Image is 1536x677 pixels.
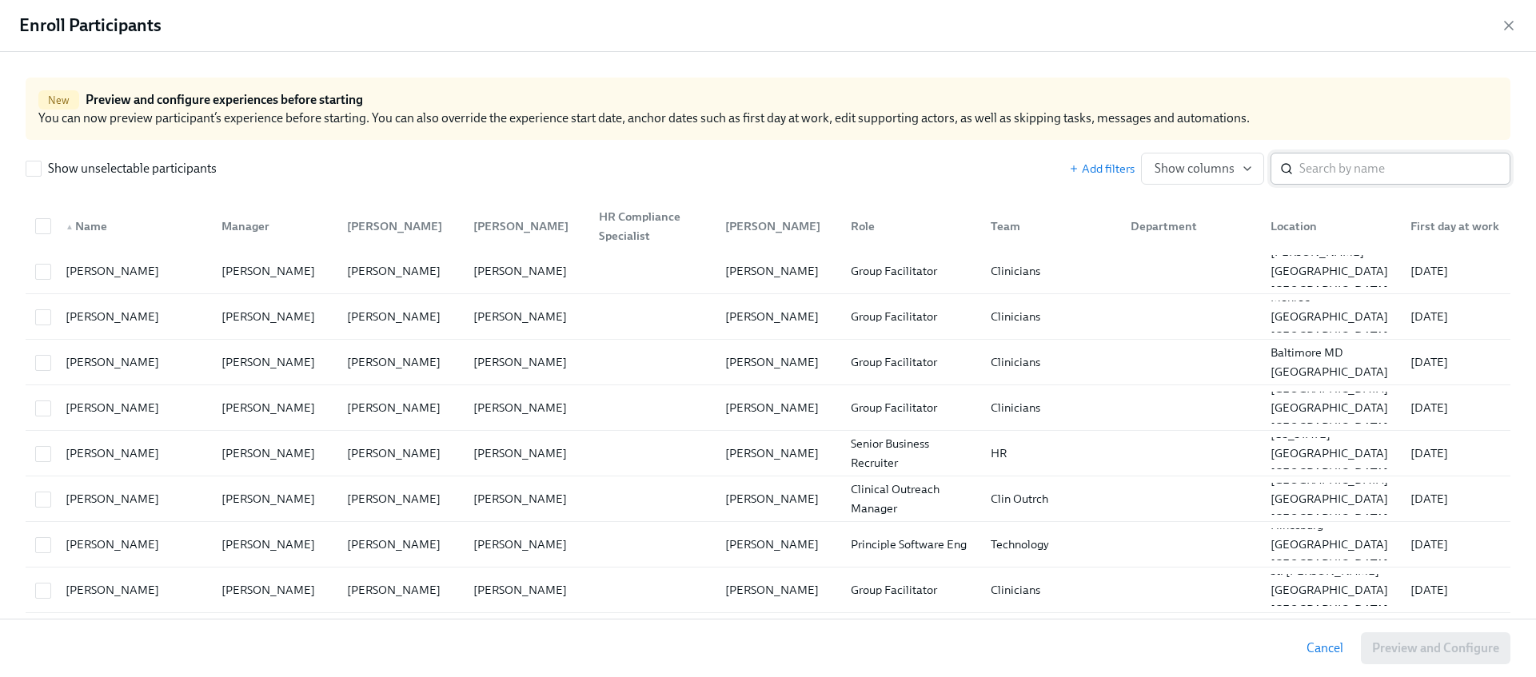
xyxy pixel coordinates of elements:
div: [DATE] [1404,535,1507,554]
div: [PERSON_NAME] [59,535,209,554]
div: HR Compliance Specialist [592,207,712,245]
div: [PERSON_NAME][PERSON_NAME][PERSON_NAME][PERSON_NAME][PERSON_NAME]InvestorExecutive[US_STATE] [GEO... [26,613,1510,659]
div: [DATE] [1404,352,1507,372]
div: [PERSON_NAME][PERSON_NAME][PERSON_NAME][PERSON_NAME][PERSON_NAME]Senior Business RecruiterHR[US_S... [26,431,1510,476]
span: ▲ [66,223,74,231]
div: [PERSON_NAME] [341,535,460,554]
button: Show columns [1141,153,1264,185]
div: [PERSON_NAME] [341,444,460,463]
div: Clinical Outreach Manager [844,480,978,518]
div: Role [844,217,978,236]
span: Add filters [1069,161,1135,177]
div: [DATE] [1404,444,1507,463]
div: [PERSON_NAME] [461,210,586,242]
div: [PERSON_NAME] [467,261,586,281]
div: [PERSON_NAME] [341,261,460,281]
div: [PERSON_NAME][PERSON_NAME][PERSON_NAME][PERSON_NAME][PERSON_NAME]Group FacilitatorClinicians[PERS... [26,249,1510,294]
div: First day at work [1398,210,1507,242]
div: [PERSON_NAME] [341,217,460,236]
div: [PERSON_NAME] [334,210,460,242]
span: Show columns [1155,161,1251,177]
div: Name [59,217,209,236]
div: [PERSON_NAME] [467,398,586,417]
div: [PERSON_NAME] [59,489,209,508]
div: [PERSON_NAME] [215,535,334,554]
div: ▲Name [53,210,209,242]
div: Senior Business Recruiter [844,434,978,472]
div: [PERSON_NAME] [467,217,586,236]
h4: Enroll Participants [19,14,162,38]
div: [PERSON_NAME] [467,489,586,508]
div: First day at work [1404,217,1507,236]
div: [US_STATE] [GEOGRAPHIC_DATA] [GEOGRAPHIC_DATA] [1264,424,1398,482]
div: Department [1118,210,1258,242]
div: [PERSON_NAME] [341,398,460,417]
input: Search by name [1299,153,1510,185]
div: [PERSON_NAME][PERSON_NAME][PERSON_NAME][PERSON_NAME][PERSON_NAME]Principle Software EngTechnology... [26,522,1510,567]
div: Team [984,217,1118,236]
div: [GEOGRAPHIC_DATA] [GEOGRAPHIC_DATA] [GEOGRAPHIC_DATA] [1264,379,1398,436]
div: Group Facilitator [844,398,978,417]
div: [PERSON_NAME] [341,580,460,599]
div: You can now preview participant’s experience before starting. You can also override the experienc... [26,78,1510,140]
div: [PERSON_NAME] [719,535,838,554]
div: [DATE] [1404,261,1507,281]
div: St. [PERSON_NAME] [GEOGRAPHIC_DATA] [GEOGRAPHIC_DATA] [1264,561,1398,619]
div: Role [838,210,978,242]
div: [PERSON_NAME] [215,352,334,372]
div: [PERSON_NAME] [59,261,209,281]
div: Clinicians [984,261,1118,281]
div: HR Compliance Specialist [586,210,712,242]
div: [PERSON_NAME] [341,307,460,326]
div: [PERSON_NAME] [GEOGRAPHIC_DATA] [GEOGRAPHIC_DATA] [1264,242,1398,300]
div: [PERSON_NAME] [719,352,838,372]
div: [PERSON_NAME] [215,307,334,326]
div: [PERSON_NAME] [467,444,586,463]
div: [PERSON_NAME] [341,352,460,372]
div: Clin Outrch [984,489,1118,508]
div: Group Facilitator [844,352,978,372]
div: [PERSON_NAME] [467,580,586,599]
div: [PERSON_NAME] [719,261,838,281]
div: Team [978,210,1118,242]
div: Location [1258,210,1398,242]
div: [PERSON_NAME] [719,444,838,463]
div: [PERSON_NAME][PERSON_NAME][PERSON_NAME][PERSON_NAME][PERSON_NAME]Group FacilitatorCliniciansSt. [... [26,567,1510,613]
div: Baltimore MD [GEOGRAPHIC_DATA] [1264,343,1398,381]
div: [PERSON_NAME] [719,580,838,599]
div: [PERSON_NAME] [59,398,209,417]
div: Clinicians [984,398,1118,417]
div: Manager [215,217,334,236]
div: Group Facilitator [844,261,978,281]
div: Department [1124,217,1258,236]
div: [PERSON_NAME][PERSON_NAME][PERSON_NAME][PERSON_NAME][PERSON_NAME]Clinical Outreach ManagerClin Ou... [26,476,1510,522]
span: Cancel [1307,640,1343,656]
div: [PERSON_NAME] [59,580,209,599]
div: Monroe [GEOGRAPHIC_DATA] [GEOGRAPHIC_DATA] [1264,288,1398,345]
div: Clinicians [984,352,1118,372]
div: [PERSON_NAME] [59,307,209,326]
div: HR [984,444,1118,463]
div: [PERSON_NAME] [719,489,838,508]
span: Show unselectable participants [48,160,217,177]
div: Hinesburg [GEOGRAPHIC_DATA] [GEOGRAPHIC_DATA] [1264,516,1398,573]
div: [PERSON_NAME] [467,535,586,554]
div: [DATE] [1404,489,1507,508]
div: [PERSON_NAME] [467,307,586,326]
div: [PERSON_NAME] [215,261,334,281]
div: [PERSON_NAME] [215,444,334,463]
button: Cancel [1295,632,1354,664]
div: Location [1264,217,1398,236]
div: [DATE] [1404,307,1507,326]
span: New [38,94,79,106]
div: Clinicians [984,580,1118,599]
div: Manager [209,210,334,242]
div: [PERSON_NAME] [215,398,334,417]
div: [PERSON_NAME] [719,217,838,236]
div: [PERSON_NAME] [215,580,334,599]
div: [PERSON_NAME] [719,307,838,326]
div: [DATE] [1404,580,1507,599]
div: [PERSON_NAME] [215,489,334,508]
div: [PERSON_NAME] [59,352,209,372]
div: [PERSON_NAME] [341,489,460,508]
